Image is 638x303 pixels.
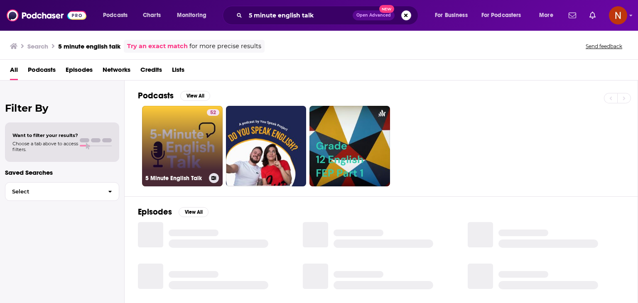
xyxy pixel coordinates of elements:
h2: Filter By [5,102,119,114]
a: Show notifications dropdown [565,8,579,22]
p: Saved Searches [5,169,119,176]
a: Show notifications dropdown [586,8,599,22]
span: New [379,5,394,13]
span: Want to filter your results? [12,132,78,138]
button: Send feedback [583,43,625,50]
div: Search podcasts, credits, & more... [231,6,426,25]
a: PodcastsView All [138,90,210,101]
a: All [10,63,18,80]
a: EpisodesView All [138,207,209,217]
h2: Podcasts [138,90,174,101]
span: For Business [435,10,468,21]
a: Networks [103,63,130,80]
img: User Profile [609,6,627,24]
a: 525 Minute English Talk [142,106,223,186]
span: Choose a tab above to access filters. [12,141,78,152]
a: 52 [207,109,219,116]
span: For Podcasters [481,10,521,21]
h3: 5 Minute English Talk [145,175,206,182]
a: Try an exact match [127,42,188,51]
span: Open Advanced [356,13,391,17]
span: Charts [143,10,161,21]
input: Search podcasts, credits, & more... [245,9,353,22]
button: Open AdvancedNew [353,10,395,20]
button: View All [180,91,210,101]
span: 52 [210,109,216,117]
span: Podcasts [103,10,128,21]
span: More [539,10,553,21]
h2: Episodes [138,207,172,217]
a: Episodes [66,63,93,80]
button: open menu [533,9,564,22]
h3: 5 minute english talk [58,42,120,50]
a: Credits [140,63,162,80]
a: Charts [137,9,166,22]
button: open menu [429,9,478,22]
span: Monitoring [177,10,206,21]
button: open menu [97,9,138,22]
span: for more precise results [189,42,261,51]
button: open menu [171,9,217,22]
h3: Search [27,42,48,50]
span: Logged in as AdelNBM [609,6,627,24]
a: Lists [172,63,184,80]
button: Show profile menu [609,6,627,24]
img: Podchaser - Follow, Share and Rate Podcasts [7,7,86,23]
button: Select [5,182,119,201]
span: Select [5,189,101,194]
button: open menu [476,9,533,22]
a: Podcasts [28,63,56,80]
button: View All [179,207,209,217]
